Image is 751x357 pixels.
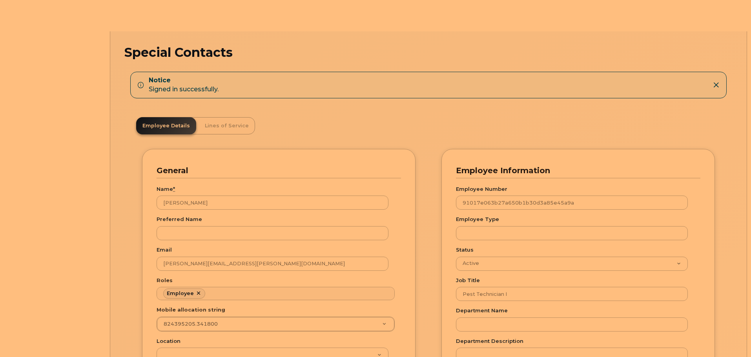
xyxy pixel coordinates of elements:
[157,165,395,176] h3: General
[157,317,394,331] a: 824395205.341800
[167,290,194,297] div: Employee
[199,117,255,134] a: Lines of Service
[456,307,508,314] label: Department Name
[456,277,480,284] label: Job Title
[149,76,219,85] strong: Notice
[157,216,202,223] label: Preferred Name
[149,76,219,94] div: Signed in successfully.
[136,117,196,134] a: Employee Details
[456,185,507,193] label: Employee Number
[157,306,225,314] label: Mobile allocation string
[157,246,172,254] label: Email
[173,186,175,192] abbr: required
[456,337,523,345] label: Department Description
[456,246,474,254] label: Status
[157,185,175,193] label: Name
[456,165,694,176] h3: Employee Information
[157,337,180,345] label: Location
[157,277,173,284] label: Roles
[164,321,218,327] span: 824395205.341800
[456,216,499,223] label: Employee Type
[124,45,733,59] h1: Special Contacts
